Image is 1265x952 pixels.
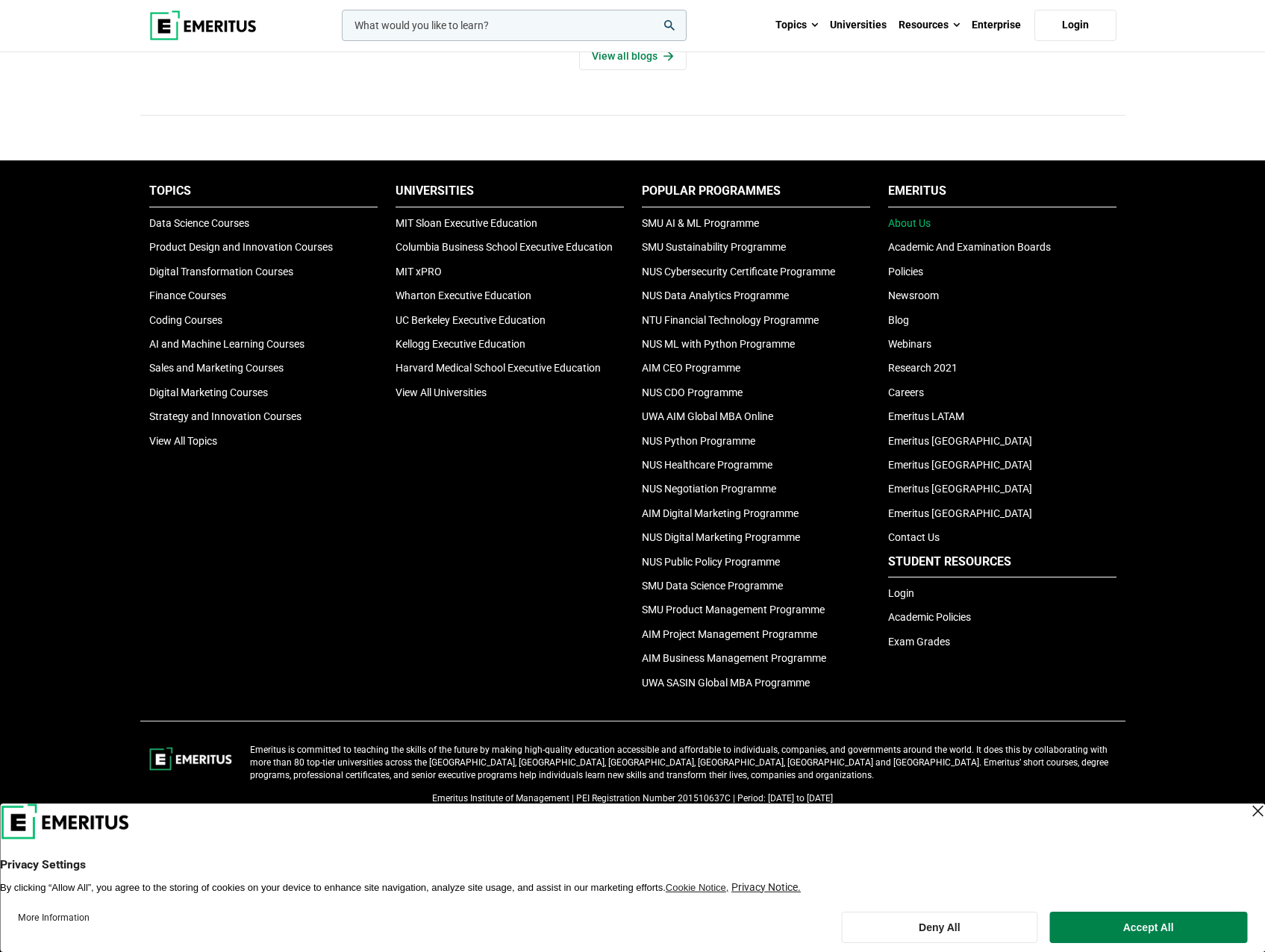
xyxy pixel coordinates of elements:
[396,386,487,398] a: View All Universities
[642,531,800,543] a: NUS Digital Marketing Programme
[888,435,1032,447] a: Emeritus [GEOGRAPHIC_DATA]
[888,241,1051,253] a: Academic And Examination Boards
[642,459,772,471] a: NUS Healthcare Programme
[888,362,958,374] a: Research 2021
[888,459,1032,471] a: Emeritus [GEOGRAPHIC_DATA]
[888,314,909,326] a: Blog
[396,241,613,253] a: Columbia Business School Executive Education
[579,42,687,70] a: View all blogs
[642,483,776,495] a: NUS Negotiation Programme
[642,241,786,253] a: SMU Sustainability Programme
[149,435,217,447] a: View All Topics
[149,744,232,774] img: footer-logo
[642,386,743,398] a: NUS CDO Programme
[396,289,531,301] a: Wharton Executive Education
[149,792,1116,805] p: Emeritus Institute of Management | PEI Registration Number 201510637C | Period: [DATE] to [DATE]
[396,266,442,278] a: MIT xPRO
[642,652,826,664] a: AIM Business Management Programme
[888,483,1032,495] a: Emeritus [GEOGRAPHIC_DATA]
[642,289,789,301] a: NUS Data Analytics Programme
[149,386,268,398] a: Digital Marketing Courses
[250,744,1116,781] p: Emeritus is committed to teaching the skills of the future by making high-quality education acces...
[396,314,546,326] a: UC Berkeley Executive Education
[888,410,964,422] a: Emeritus LATAM
[642,217,759,229] a: SMU AI & ML Programme
[149,410,302,422] a: Strategy and Innovation Courses
[642,338,795,350] a: NUS ML with Python Programme
[888,611,971,623] a: Academic Policies
[149,314,222,326] a: Coding Courses
[149,338,304,350] a: AI and Machine Learning Courses
[149,217,249,229] a: Data Science Courses
[888,289,939,301] a: Newsroom
[342,10,687,41] input: woocommerce-product-search-field-0
[642,314,819,326] a: NTU Financial Technology Programme
[888,217,931,229] a: About Us
[642,435,755,447] a: NUS Python Programme
[149,362,284,374] a: Sales and Marketing Courses
[888,507,1032,519] a: Emeritus [GEOGRAPHIC_DATA]
[149,266,293,278] a: Digital Transformation Courses
[396,362,601,374] a: Harvard Medical School Executive Education
[888,386,924,398] a: Careers
[1034,10,1116,41] a: Login
[642,266,835,278] a: NUS Cybersecurity Certificate Programme
[642,628,817,640] a: AIM Project Management Programme
[149,289,226,301] a: Finance Courses
[396,217,537,229] a: MIT Sloan Executive Education
[642,604,825,616] a: SMU Product Management Programme
[396,338,525,350] a: Kellogg Executive Education
[888,636,950,648] a: Exam Grades
[642,362,740,374] a: AIM CEO Programme
[642,677,810,689] a: UWA SASIN Global MBA Programme
[642,507,799,519] a: AIM Digital Marketing Programme
[888,338,931,350] a: Webinars
[888,266,923,278] a: Policies
[888,531,940,543] a: Contact Us
[663,51,674,61] img: View all articles
[888,587,914,599] a: Login
[642,410,773,422] a: UWA AIM Global MBA Online
[642,556,780,568] a: NUS Public Policy Programme
[149,241,333,253] a: Product Design and Innovation Courses
[642,580,783,592] a: SMU Data Science Programme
